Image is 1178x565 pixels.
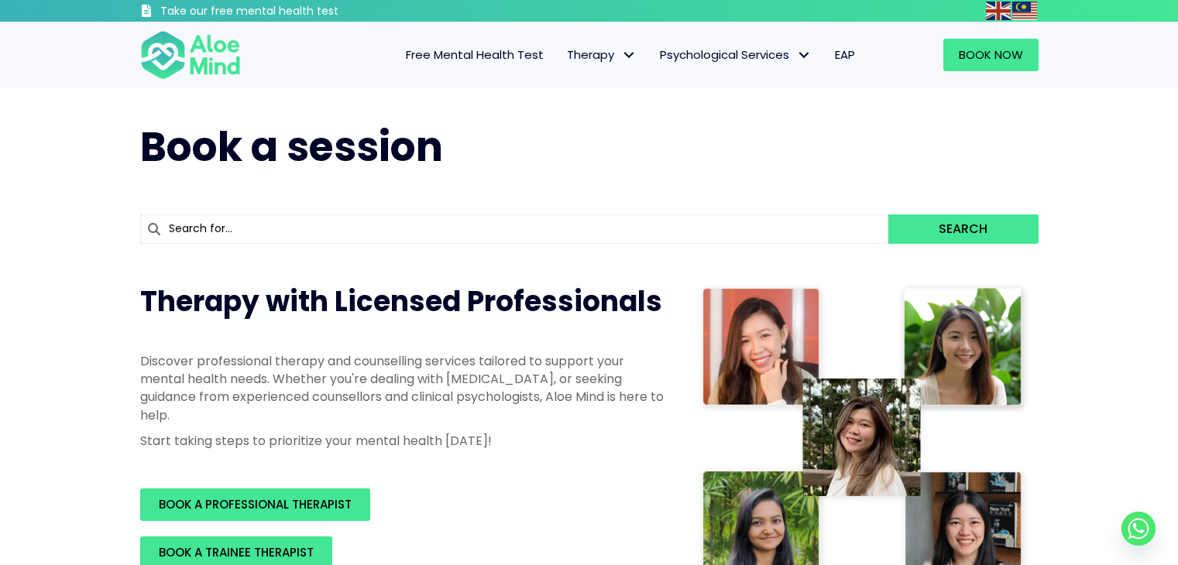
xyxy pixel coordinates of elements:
[793,44,816,67] span: Psychological Services: submenu
[159,544,314,560] span: BOOK A TRAINEE THERAPIST
[567,46,637,63] span: Therapy
[986,2,1012,19] a: English
[160,4,421,19] h3: Take our free mental health test
[140,488,370,521] a: BOOK A PROFESSIONAL THERAPIST
[1012,2,1039,19] a: Malay
[835,46,855,63] span: EAP
[1121,512,1156,546] a: Whatsapp
[261,39,867,71] nav: Menu
[140,352,667,424] p: Discover professional therapy and counselling services tailored to support your mental health nee...
[140,4,421,22] a: Take our free mental health test
[823,39,867,71] a: EAP
[1012,2,1037,20] img: ms
[888,214,1038,244] button: Search
[648,39,823,71] a: Psychological ServicesPsychological Services: submenu
[660,46,812,63] span: Psychological Services
[394,39,555,71] a: Free Mental Health Test
[959,46,1023,63] span: Book Now
[618,44,641,67] span: Therapy: submenu
[140,432,667,450] p: Start taking steps to prioritize your mental health [DATE]!
[140,29,241,80] img: Aloe mind Logo
[140,282,662,321] span: Therapy with Licensed Professionals
[406,46,544,63] span: Free Mental Health Test
[159,496,352,512] span: BOOK A PROFESSIONAL THERAPIST
[140,118,443,175] span: Book a session
[943,39,1039,71] a: Book Now
[140,214,889,244] input: Search for...
[986,2,1011,20] img: en
[555,39,648,71] a: TherapyTherapy: submenu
